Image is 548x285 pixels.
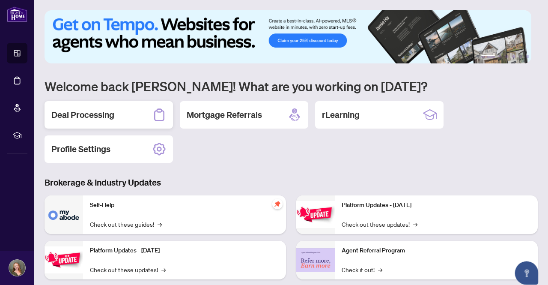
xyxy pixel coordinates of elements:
[342,219,417,229] a: Check out these updates!→
[481,55,495,58] button: 1
[498,55,502,58] button: 2
[187,109,262,121] h2: Mortgage Referrals
[514,255,539,281] button: Open asap
[51,109,114,121] h2: Deal Processing
[90,265,166,274] a: Check out these updates!→
[90,219,162,229] a: Check out these guides!→
[342,265,382,274] a: Check it out!→
[526,55,529,58] button: 6
[7,6,27,22] img: logo
[9,260,25,276] img: Profile Icon
[322,109,360,121] h2: rLearning
[45,10,531,63] img: Slide 0
[342,201,531,210] p: Platform Updates - [DATE]
[378,265,382,274] span: →
[505,55,509,58] button: 3
[296,248,335,272] img: Agent Referral Program
[512,55,515,58] button: 4
[45,78,538,94] h1: Welcome back [PERSON_NAME]! What are you working on [DATE]?
[342,246,531,255] p: Agent Referral Program
[45,177,538,189] h3: Brokerage & Industry Updates
[45,195,83,234] img: Self-Help
[51,143,110,155] h2: Profile Settings
[413,219,417,229] span: →
[90,201,279,210] p: Self-Help
[296,201,335,228] img: Platform Updates - June 23, 2025
[90,246,279,255] p: Platform Updates - [DATE]
[161,265,166,274] span: →
[158,219,162,229] span: →
[519,55,522,58] button: 5
[272,199,283,209] span: pushpin
[45,246,83,273] img: Platform Updates - September 16, 2025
